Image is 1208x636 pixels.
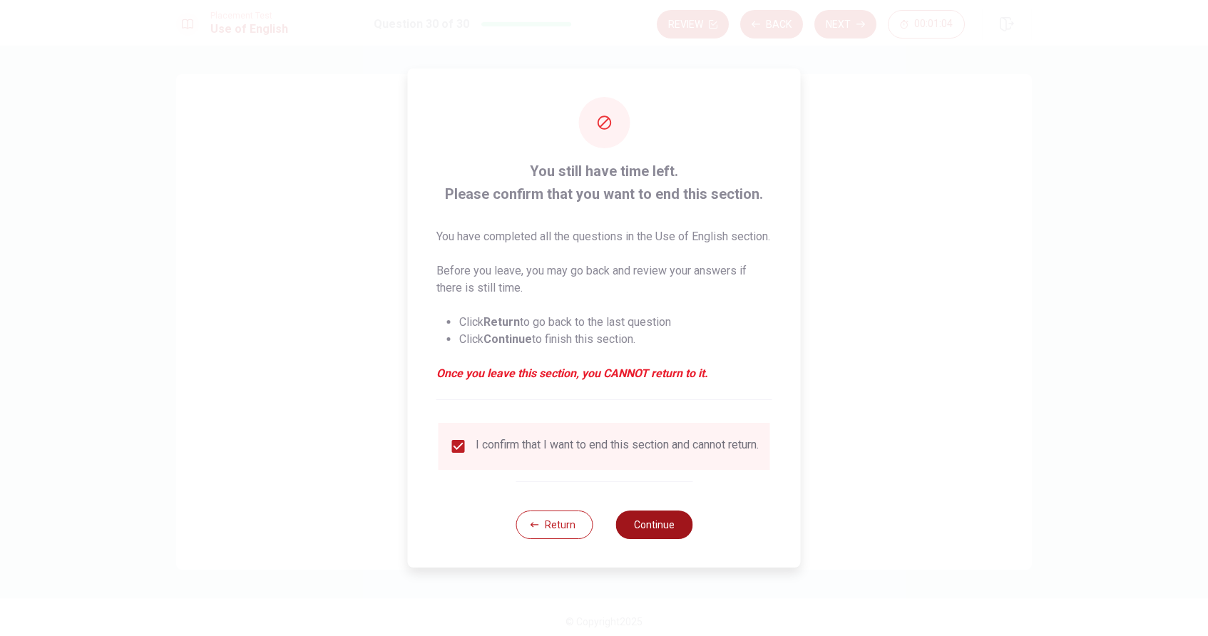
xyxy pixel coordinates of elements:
strong: Return [483,315,520,329]
div: I confirm that I want to end this section and cannot return. [476,438,759,455]
button: Continue [615,511,692,539]
p: You have completed all the questions in the Use of English section. [436,228,772,245]
li: Click to go back to the last question [459,314,772,331]
em: Once you leave this section, you CANNOT return to it. [436,365,772,382]
strong: Continue [483,332,532,346]
span: You still have time left. Please confirm that you want to end this section. [436,160,772,205]
li: Click to finish this section. [459,331,772,348]
p: Before you leave, you may go back and review your answers if there is still time. [436,262,772,297]
button: Return [516,511,593,539]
